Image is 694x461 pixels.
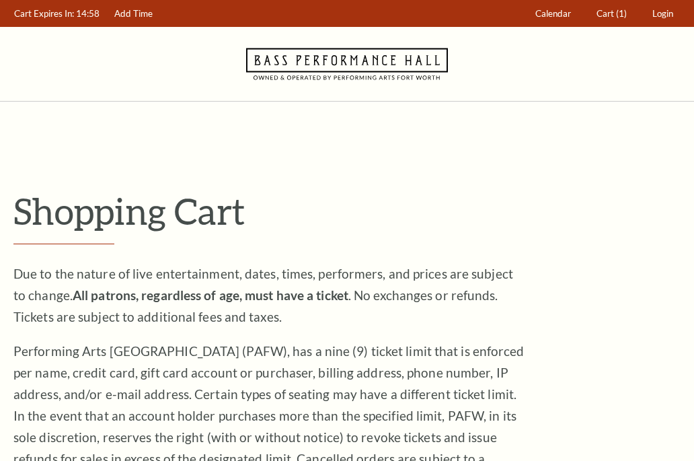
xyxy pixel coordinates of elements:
[529,1,578,27] a: Calendar
[596,8,614,19] span: Cart
[535,8,571,19] span: Calendar
[590,1,633,27] a: Cart (1)
[652,8,673,19] span: Login
[616,8,627,19] span: (1)
[108,1,159,27] a: Add Time
[73,287,348,303] strong: All patrons, regardless of age, must have a ticket
[14,8,74,19] span: Cart Expires In:
[13,266,513,324] span: Due to the nature of live entertainment, dates, times, performers, and prices are subject to chan...
[13,189,681,233] p: Shopping Cart
[646,1,680,27] a: Login
[76,8,100,19] span: 14:58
